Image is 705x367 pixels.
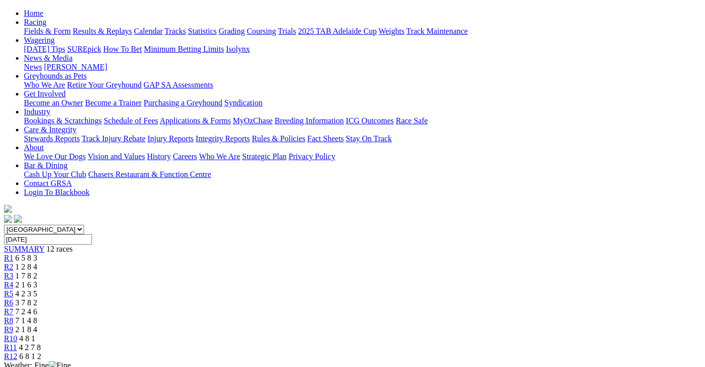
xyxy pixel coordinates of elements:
a: Industry [24,107,50,116]
a: Become a Trainer [85,98,142,107]
a: History [147,152,171,161]
span: 7 2 4 6 [15,307,37,316]
span: 4 8 1 [19,334,35,343]
a: Track Maintenance [406,27,468,35]
a: Login To Blackbook [24,188,90,196]
a: Purchasing a Greyhound [144,98,222,107]
div: Bar & Dining [24,170,701,179]
a: Strategic Plan [242,152,287,161]
a: Minimum Betting Limits [144,45,224,53]
span: 2 1 6 3 [15,280,37,289]
a: Racing [24,18,46,26]
a: R7 [4,307,13,316]
a: Bar & Dining [24,161,68,170]
a: Greyhounds as Pets [24,72,87,80]
a: About [24,143,44,152]
span: 3 7 8 2 [15,298,37,307]
a: News [24,63,42,71]
a: Privacy Policy [289,152,335,161]
a: Coursing [247,27,276,35]
input: Select date [4,234,92,245]
div: Wagering [24,45,701,54]
a: Cash Up Your Club [24,170,86,179]
a: News & Media [24,54,73,62]
a: Careers [173,152,197,161]
a: MyOzChase [233,116,273,125]
a: R8 [4,316,13,325]
a: Fields & Form [24,27,71,35]
a: [DATE] Tips [24,45,65,53]
a: Who We Are [24,81,65,89]
a: R10 [4,334,17,343]
a: Breeding Information [275,116,344,125]
span: 1 2 8 4 [15,263,37,271]
span: 6 8 1 2 [19,352,41,361]
a: Statistics [188,27,217,35]
a: R3 [4,272,13,280]
a: R11 [4,343,17,352]
a: Retire Your Greyhound [67,81,142,89]
a: R12 [4,352,17,361]
a: We Love Our Dogs [24,152,86,161]
div: Racing [24,27,701,36]
a: Home [24,9,43,17]
a: SUMMARY [4,245,44,253]
div: Greyhounds as Pets [24,81,701,90]
a: GAP SA Assessments [144,81,213,89]
a: Integrity Reports [196,134,250,143]
div: About [24,152,701,161]
a: R2 [4,263,13,271]
a: Stewards Reports [24,134,80,143]
a: Results & Replays [73,27,132,35]
a: Isolynx [226,45,250,53]
a: Trials [278,27,296,35]
span: 4 2 3 5 [15,289,37,298]
img: logo-grsa-white.png [4,205,12,213]
span: 1 7 8 2 [15,272,37,280]
a: R9 [4,325,13,334]
a: Race Safe [396,116,427,125]
div: News & Media [24,63,701,72]
img: twitter.svg [14,215,22,223]
span: 12 races [46,245,73,253]
a: Calendar [134,27,163,35]
div: Industry [24,116,701,125]
a: Stay On Track [346,134,392,143]
a: Wagering [24,36,55,44]
img: facebook.svg [4,215,12,223]
a: Get Involved [24,90,66,98]
a: R5 [4,289,13,298]
a: Rules & Policies [252,134,305,143]
span: R4 [4,280,13,289]
span: 2 1 8 4 [15,325,37,334]
a: Vision and Values [88,152,145,161]
a: [PERSON_NAME] [44,63,107,71]
a: Fact Sheets [307,134,344,143]
a: Tracks [165,27,186,35]
span: 7 1 4 8 [15,316,37,325]
a: SUREpick [67,45,101,53]
a: Injury Reports [147,134,194,143]
a: Track Injury Rebate [82,134,145,143]
a: Grading [219,27,245,35]
a: R1 [4,254,13,262]
span: 6 5 8 3 [15,254,37,262]
a: Syndication [224,98,262,107]
a: Who We Are [199,152,240,161]
a: Contact GRSA [24,179,72,187]
a: Weights [379,27,404,35]
div: Care & Integrity [24,134,701,143]
a: R6 [4,298,13,307]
